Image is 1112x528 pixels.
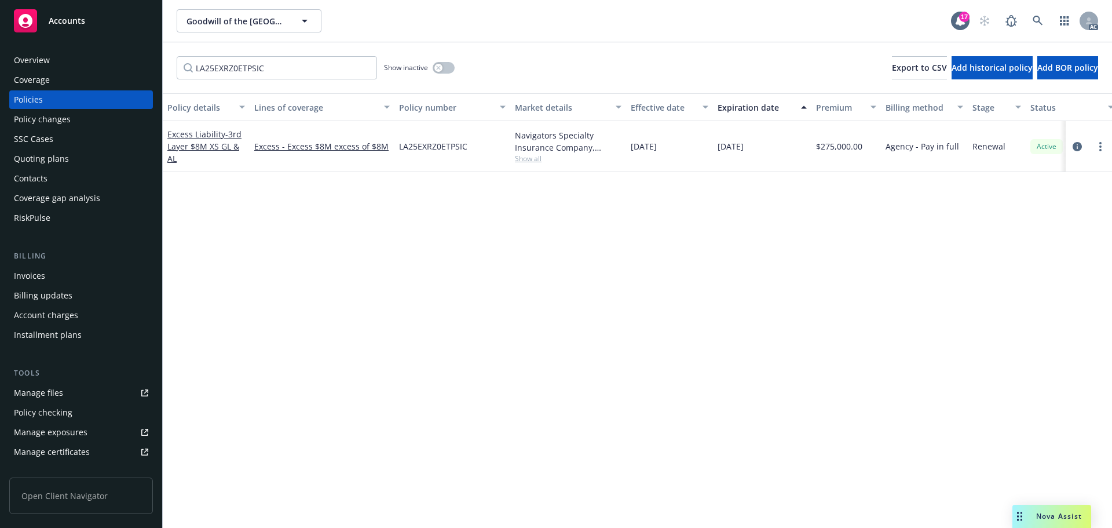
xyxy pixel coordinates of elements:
[1035,141,1058,152] span: Active
[14,150,69,168] div: Quoting plans
[713,93,811,121] button: Expiration date
[816,140,862,152] span: $275,000.00
[9,367,153,379] div: Tools
[9,403,153,422] a: Policy checking
[14,306,78,325] div: Account charges
[167,101,232,114] div: Policy details
[1036,511,1082,521] span: Nova Assist
[167,129,242,164] span: - 3rd Layer $8M XS GL & AL
[14,403,72,422] div: Policy checking
[515,154,621,163] span: Show all
[1012,505,1091,528] button: Nova Assist
[9,286,153,305] a: Billing updates
[952,56,1033,79] button: Add historical policy
[811,93,881,121] button: Premium
[14,169,47,188] div: Contacts
[515,129,621,154] div: Navigators Specialty Insurance Company, Hartford Insurance Group
[9,209,153,227] a: RiskPulse
[384,63,428,72] span: Show inactive
[1070,140,1084,154] a: circleInformation
[9,169,153,188] a: Contacts
[9,90,153,109] a: Policies
[886,140,959,152] span: Agency - Pay in full
[9,326,153,344] a: Installment plans
[399,140,467,152] span: LA25EXRZ0ETPSIC
[1012,505,1027,528] div: Drag to move
[1030,101,1101,114] div: Status
[14,443,90,461] div: Manage certificates
[972,140,1005,152] span: Renewal
[177,56,377,79] input: Filter by keyword...
[973,9,996,32] a: Start snowing
[254,101,377,114] div: Lines of coverage
[515,101,609,114] div: Market details
[14,90,43,109] div: Policies
[399,101,493,114] div: Policy number
[186,15,287,27] span: Goodwill of the [GEOGRAPHIC_DATA]
[892,56,947,79] button: Export to CSV
[14,286,72,305] div: Billing updates
[254,140,390,152] a: Excess - Excess $8M excess of $8M
[9,5,153,37] a: Accounts
[394,93,510,121] button: Policy number
[14,130,53,148] div: SSC Cases
[1093,140,1107,154] a: more
[1026,9,1049,32] a: Search
[9,443,153,461] a: Manage certificates
[892,62,947,73] span: Export to CSV
[718,101,794,114] div: Expiration date
[626,93,713,121] button: Effective date
[49,16,85,26] span: Accounts
[972,101,1008,114] div: Stage
[9,110,153,129] a: Policy changes
[14,189,100,207] div: Coverage gap analysis
[177,9,321,32] button: Goodwill of the [GEOGRAPHIC_DATA]
[1037,56,1098,79] button: Add BOR policy
[14,209,50,227] div: RiskPulse
[14,71,50,89] div: Coverage
[9,267,153,285] a: Invoices
[9,189,153,207] a: Coverage gap analysis
[163,93,250,121] button: Policy details
[1037,62,1098,73] span: Add BOR policy
[1053,9,1076,32] a: Switch app
[959,12,970,22] div: 17
[816,101,864,114] div: Premium
[9,150,153,168] a: Quoting plans
[167,129,242,164] a: Excess Liability
[9,384,153,402] a: Manage files
[14,267,45,285] div: Invoices
[14,110,71,129] div: Policy changes
[9,71,153,89] a: Coverage
[952,62,1033,73] span: Add historical policy
[9,250,153,262] div: Billing
[14,326,82,344] div: Installment plans
[9,306,153,325] a: Account charges
[510,93,626,121] button: Market details
[9,130,153,148] a: SSC Cases
[14,463,72,481] div: Manage claims
[250,93,394,121] button: Lines of coverage
[631,140,657,152] span: [DATE]
[886,101,950,114] div: Billing method
[1000,9,1023,32] a: Report a Bug
[968,93,1026,121] button: Stage
[631,101,696,114] div: Effective date
[14,384,63,402] div: Manage files
[14,51,50,70] div: Overview
[14,423,87,442] div: Manage exposures
[718,140,744,152] span: [DATE]
[881,93,968,121] button: Billing method
[9,423,153,442] a: Manage exposures
[9,463,153,481] a: Manage claims
[9,478,153,514] span: Open Client Navigator
[9,51,153,70] a: Overview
